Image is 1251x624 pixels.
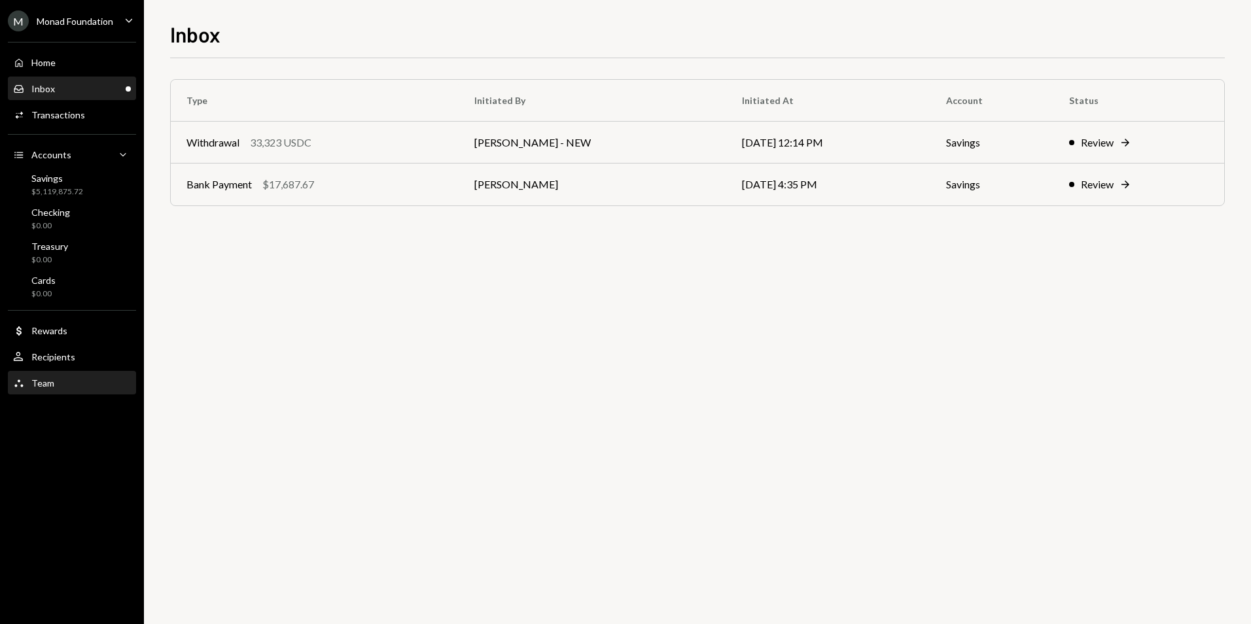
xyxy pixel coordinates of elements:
div: Bank Payment [186,177,252,192]
td: Savings [930,122,1053,164]
a: Cards$0.00 [8,271,136,302]
a: Recipients [8,345,136,368]
div: Team [31,377,54,389]
th: Initiated At [726,80,930,122]
th: Initiated By [459,80,726,122]
div: Review [1081,135,1114,150]
a: Team [8,371,136,394]
a: Home [8,50,136,74]
td: [PERSON_NAME] - NEW [459,122,726,164]
h1: Inbox [170,21,220,47]
a: Checking$0.00 [8,203,136,234]
div: Recipients [31,351,75,362]
div: $0.00 [31,254,68,266]
div: Accounts [31,149,71,160]
div: Checking [31,207,70,218]
div: $17,687.67 [262,177,314,192]
a: Accounts [8,143,136,166]
div: $0.00 [31,220,70,232]
div: Monad Foundation [37,16,113,27]
div: Treasury [31,241,68,252]
td: [DATE] 4:35 PM [726,164,930,205]
div: Rewards [31,325,67,336]
td: [PERSON_NAME] [459,164,726,205]
div: Transactions [31,109,85,120]
th: Status [1053,80,1224,122]
div: Withdrawal [186,135,239,150]
div: Inbox [31,83,55,94]
div: M [8,10,29,31]
a: Rewards [8,319,136,342]
div: Cards [31,275,56,286]
div: Review [1081,177,1114,192]
a: Savings$5,119,875.72 [8,169,136,200]
td: Savings [930,164,1053,205]
a: Transactions [8,103,136,126]
a: Treasury$0.00 [8,237,136,268]
th: Account [930,80,1053,122]
div: 33,323 USDC [250,135,311,150]
div: Home [31,57,56,68]
th: Type [171,80,459,122]
div: Savings [31,173,83,184]
td: [DATE] 12:14 PM [726,122,930,164]
a: Inbox [8,77,136,100]
div: $5,119,875.72 [31,186,83,198]
div: $0.00 [31,288,56,300]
